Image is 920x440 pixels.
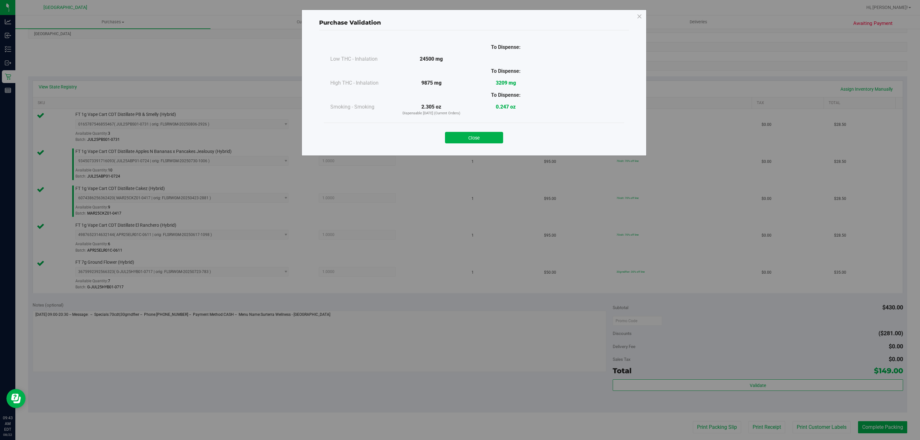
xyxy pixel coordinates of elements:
button: Close [445,132,503,143]
div: Smoking - Smoking [330,103,394,111]
div: High THC - Inhalation [330,79,394,87]
div: To Dispense: [469,43,543,51]
div: 2.305 oz [394,103,469,116]
div: To Dispense: [469,67,543,75]
div: Low THC - Inhalation [330,55,394,63]
span: Purchase Validation [319,19,381,26]
p: Dispensable [DATE] (Current Orders) [394,111,469,116]
div: 9875 mg [394,79,469,87]
div: To Dispense: [469,91,543,99]
div: 24500 mg [394,55,469,63]
strong: 0.247 oz [496,104,516,110]
strong: 3209 mg [496,80,516,86]
iframe: Resource center [6,389,26,408]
